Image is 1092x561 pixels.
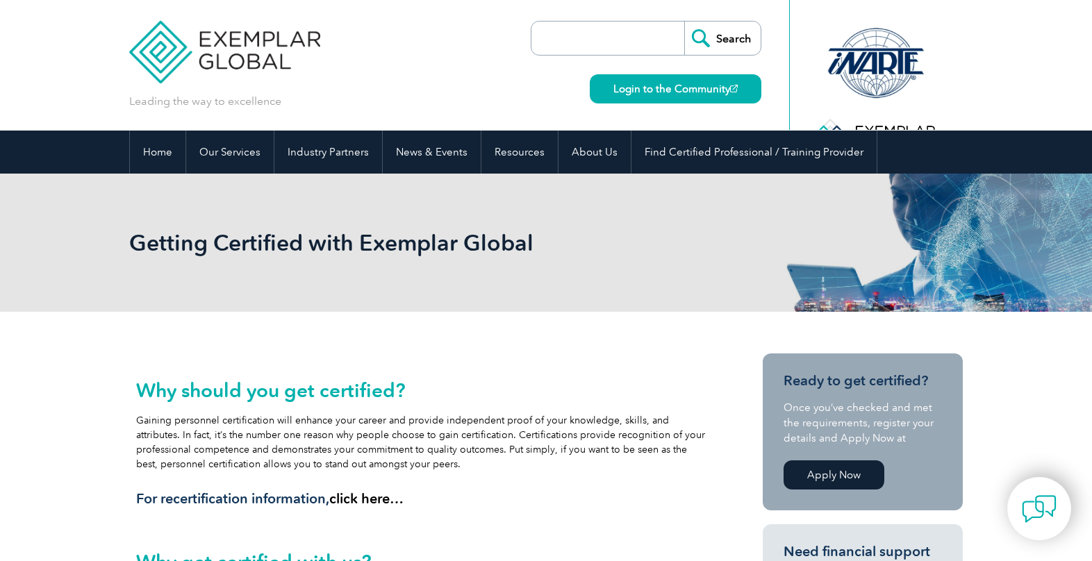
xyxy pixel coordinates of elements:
a: News & Events [383,131,481,174]
a: About Us [559,131,631,174]
input: Search [684,22,761,55]
a: Login to the Community [590,74,761,103]
a: Industry Partners [274,131,382,174]
a: Apply Now [784,460,884,489]
p: Once you’ve checked and met the requirements, register your details and Apply Now at [784,400,942,446]
img: contact-chat.png [1022,492,1057,526]
h3: For recertification information, [136,490,706,508]
h2: Why should you get certified? [136,379,706,401]
p: Leading the way to excellence [129,94,281,109]
div: Gaining personnel certification will enhance your career and provide independent proof of your kn... [136,379,706,508]
a: Resources [481,131,558,174]
a: click here… [329,490,404,507]
a: Find Certified Professional / Training Provider [631,131,877,174]
h3: Ready to get certified? [784,372,942,390]
img: open_square.png [730,85,738,92]
a: Home [130,131,185,174]
a: Our Services [186,131,274,174]
h1: Getting Certified with Exemplar Global [129,229,663,256]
